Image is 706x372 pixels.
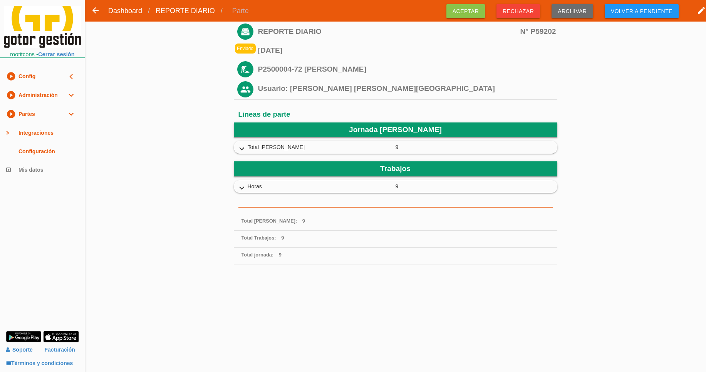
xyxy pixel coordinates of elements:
[446,4,485,18] span: Aceptar
[258,47,556,54] span: [DATE]
[236,183,248,193] i: expand_more
[258,84,495,92] span: Usuario: [PERSON_NAME] [PERSON_NAME][GEOGRAPHIC_DATA]
[496,4,540,18] span: Rechazar
[66,105,75,123] i: expand_more
[258,28,556,35] span: REPORTE DIARIO
[6,331,42,342] img: google-play.png
[697,3,706,18] i: edit
[38,51,75,57] a: Cerrar sesión
[237,61,253,77] img: ic_work_in_progress_white.png
[396,143,543,151] span: 9
[238,111,553,118] h6: Lineas de parte
[248,183,396,191] span: Horas
[241,235,276,241] span: Total Trabajos:
[237,23,253,40] img: ic_action_modelo_de_partes_blanco.png
[236,144,248,154] i: expand_more
[226,1,255,20] span: Parte
[6,105,15,123] i: play_circle_filled
[4,6,81,48] img: itcons-logo
[6,360,73,366] a: Términos y condiciones
[66,86,75,104] i: expand_more
[258,65,367,73] a: P2500004-72 [PERSON_NAME]
[248,143,396,151] span: Total [PERSON_NAME]
[520,28,556,35] span: N° P59202
[234,161,557,176] header: Trabajos
[302,218,305,224] span: 9
[281,235,284,241] span: 9
[396,183,543,191] span: 9
[241,218,297,224] span: Total [PERSON_NAME]:
[45,343,75,357] a: Facturación
[43,331,79,342] img: app-store.png
[279,252,282,258] span: 9
[552,4,593,18] span: Archivar
[234,122,557,137] header: Jornada [PERSON_NAME]
[6,347,33,353] a: Soporte
[241,252,274,258] span: Total jornada:
[237,81,253,97] img: ic_action_name2.png
[235,44,256,54] p: Enviado
[605,4,679,18] span: Volver a pendiente
[6,86,15,104] i: play_circle_filled
[6,67,15,85] i: play_circle_filled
